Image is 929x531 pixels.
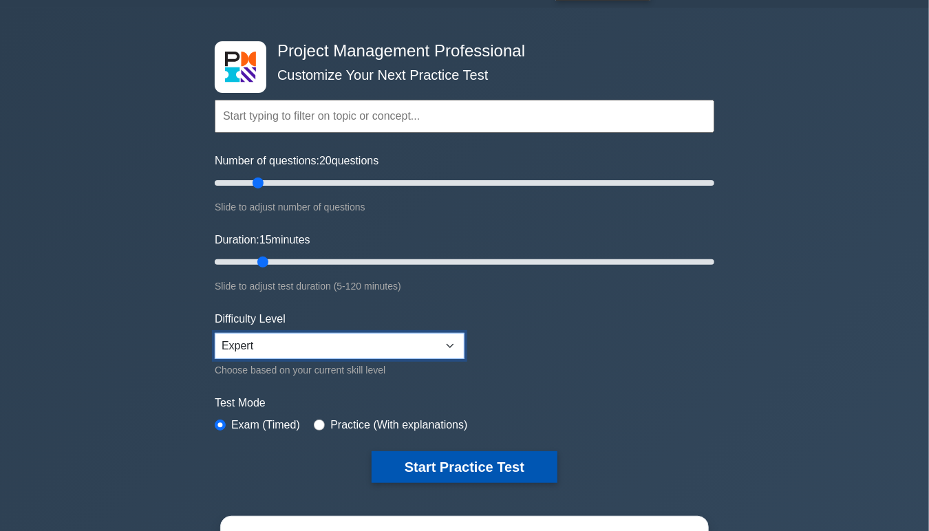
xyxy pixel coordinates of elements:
label: Test Mode [215,395,714,411]
button: Start Practice Test [372,451,557,483]
label: Duration: minutes [215,232,310,248]
label: Practice (With explanations) [330,417,467,433]
label: Number of questions: questions [215,153,378,169]
input: Start typing to filter on topic or concept... [215,100,714,133]
div: Slide to adjust number of questions [215,199,714,215]
h4: Project Management Professional [272,41,647,61]
span: 20 [319,155,332,166]
label: Exam (Timed) [231,417,300,433]
div: Choose based on your current skill level [215,362,464,378]
span: 15 [259,234,272,246]
div: Slide to adjust test duration (5-120 minutes) [215,278,714,294]
label: Difficulty Level [215,311,286,327]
